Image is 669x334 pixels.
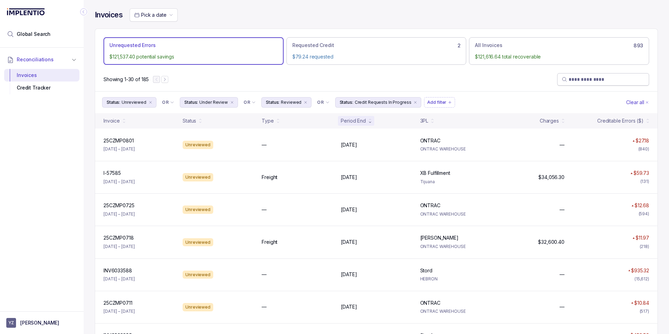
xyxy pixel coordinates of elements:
button: Filter Chip Connector undefined [314,98,332,107]
p: [PERSON_NAME] [20,319,59,326]
div: Unreviewed [183,271,213,279]
ul: Filter Group [102,97,625,108]
div: Invoice [103,117,120,124]
button: Filter Chip Under Review [180,97,238,108]
p: Under Review [199,99,228,106]
search: Date Range Picker [134,11,166,18]
p: [DATE] [341,141,357,148]
div: Type [262,117,274,124]
span: Reconciliations [17,56,54,63]
p: [DATE] – [DATE] [103,211,135,218]
p: [DATE] – [DATE] [103,178,135,185]
div: Unreviewed [183,303,213,311]
button: Filter Chip Connector undefined [241,98,259,107]
img: red pointer upwards [632,237,635,239]
p: — [560,303,564,310]
h6: 2 [457,43,461,48]
p: $34,056.30 [538,174,564,181]
div: Credit Tracker [10,81,74,94]
p: — [262,206,267,213]
h4: Invoices [95,10,123,20]
p: I-57585 [103,170,121,177]
div: Creditable Errors ($) [597,117,644,124]
p: [PERSON_NAME] [420,234,459,241]
button: Filter Chip Connector undefined [159,98,177,107]
p: $121,537.40 potential savings [109,53,278,60]
p: Status: [266,99,279,106]
p: Freight [262,239,277,246]
p: 25CZMP0711 [103,300,132,306]
button: Filter Chip Reviewed [261,97,312,108]
button: Reconciliations [4,52,79,67]
p: Stord [420,267,432,274]
span: User initials [6,318,16,328]
img: red pointer upwards [628,270,630,271]
p: Freight [262,174,277,181]
button: Next Page [161,76,168,83]
div: (131) [640,178,649,185]
img: red pointer upwards [631,302,633,304]
p: $11.97 [636,234,649,241]
p: [DATE] [341,206,357,213]
div: Unreviewed [183,238,213,247]
div: Invoices [10,69,74,81]
p: $27.18 [636,137,649,144]
div: Status [183,117,196,124]
p: $59.73 [633,170,649,177]
img: red pointer upwards [630,172,632,174]
button: Clear Filters [625,97,651,108]
li: Filter Chip Connector undefined [317,100,329,105]
p: ONTRAC WAREHOUSE [420,308,491,315]
p: [DATE] [341,239,357,246]
ul: Action Tab Group [103,37,649,65]
p: OR [244,100,250,105]
button: Filter Chip Unreviewed [102,97,156,108]
p: Showing 1-30 of 185 [103,76,149,83]
button: User initials[PERSON_NAME] [6,318,77,328]
p: Requested Credit [292,42,334,49]
p: [DATE] [341,174,357,181]
p: $10.84 [634,300,649,306]
div: remove content [148,100,153,105]
div: remove content [303,100,308,105]
p: 25CZMP0725 [103,202,134,209]
p: — [262,303,267,310]
div: (517) [640,308,649,315]
p: [DATE] [341,303,357,310]
p: [DATE] – [DATE] [103,275,135,282]
button: Filter Chip Add filter [424,97,455,108]
span: Pick a date [141,12,166,18]
h6: 893 [633,43,643,48]
div: (15,612) [635,275,649,282]
img: red pointer upwards [632,140,635,142]
div: remove content [413,100,418,105]
p: $79.24 requested [292,53,461,60]
span: Global Search [17,31,51,38]
p: [DATE] – [DATE] [103,146,135,153]
div: (840) [638,146,649,153]
div: Period End [341,117,366,124]
div: 3PL [420,117,429,124]
p: HEBRON [420,275,491,282]
div: Charges [540,117,559,124]
p: ONTRAC WAREHOUSE [420,243,491,250]
p: Add filter [427,99,446,106]
p: $121,616.64 total recoverable [475,53,643,60]
div: (218) [640,243,649,250]
p: — [560,271,564,278]
p: Status: [340,99,353,106]
div: Remaining page entries [103,76,149,83]
p: — [262,141,267,148]
li: Filter Chip Connector undefined [162,100,174,105]
p: 25CZMP0718 [103,234,134,241]
p: 25CZMP0801 [103,137,134,144]
p: Status: [184,99,198,106]
p: Unrequested Errors [109,42,155,49]
p: Reviewed [281,99,301,106]
p: — [262,271,267,278]
p: [DATE] – [DATE] [103,243,135,250]
div: (594) [639,210,649,217]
